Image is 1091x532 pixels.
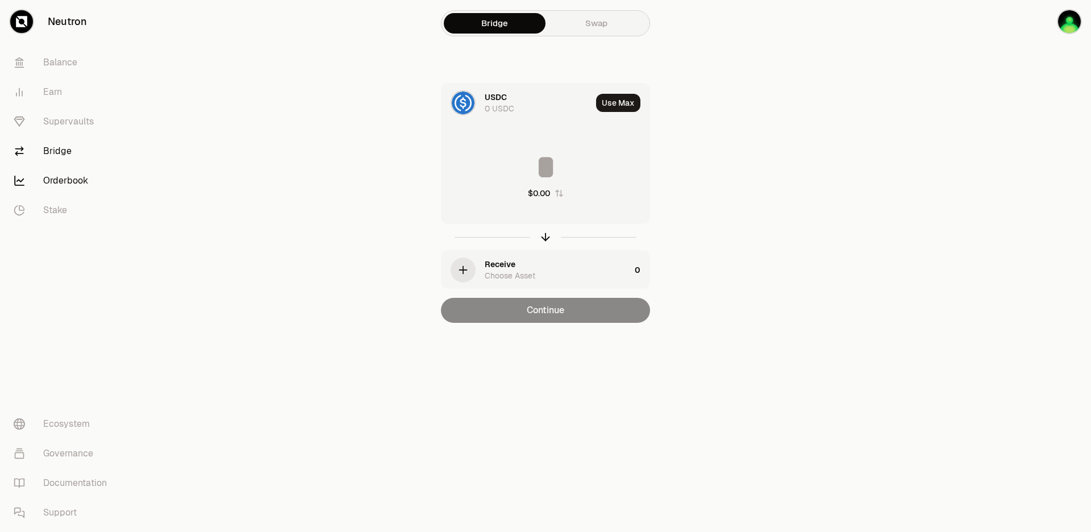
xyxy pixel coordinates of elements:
button: $0.00 [528,188,564,199]
a: Bridge [5,136,123,166]
a: Earn [5,77,123,107]
a: Documentation [5,468,123,498]
img: USDC Logo [452,92,474,114]
a: Governance [5,439,123,468]
div: ReceiveChoose Asset [442,251,630,289]
div: 0 [635,251,649,289]
button: Use Max [596,94,640,112]
a: Bridge [444,13,545,34]
div: 0 USDC [485,103,514,114]
a: Ecosystem [5,409,123,439]
img: my1 [1058,10,1081,33]
a: Stake [5,196,123,225]
a: Supervaults [5,107,123,136]
a: Orderbook [5,166,123,196]
div: USDC [485,92,507,103]
div: $0.00 [528,188,550,199]
div: USDC LogoUSDC0 USDC [442,84,592,122]
a: Balance [5,48,123,77]
a: Swap [545,13,647,34]
div: Choose Asset [485,270,535,281]
button: ReceiveChoose Asset0 [442,251,649,289]
a: Support [5,498,123,527]
div: Receive [485,259,515,270]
